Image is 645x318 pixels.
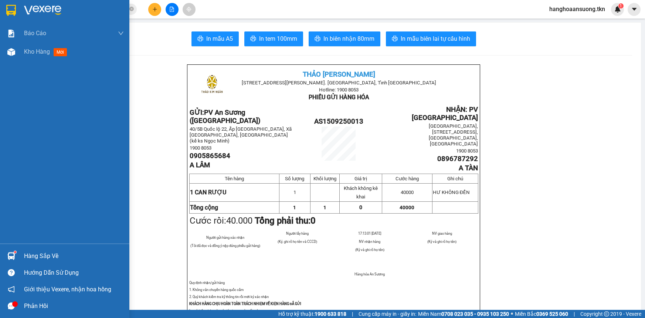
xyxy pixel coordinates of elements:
span: | [574,310,575,318]
span: Miền Nam [418,310,509,318]
span: 40000 [400,205,414,210]
span: | [352,310,353,318]
span: hanghoaansuong.tkn [543,4,611,14]
span: Miền Bắc [515,310,568,318]
strong: 0369 525 060 [536,311,568,317]
span: 40000 [401,190,414,195]
span: 1 [323,205,326,210]
span: Báo cáo [24,29,46,38]
span: NV nhận hàng [359,240,380,244]
button: file-add [166,3,179,16]
span: aim [186,7,191,12]
span: Lưu ý: biên nhận này có giá trị trong vòng 5 ngày [189,309,260,313]
span: Hỗ trợ kỹ thuật: [278,310,346,318]
span: (Ký và ghi rõ họ tên) [427,240,456,244]
img: logo [194,67,230,104]
span: NV giao hàng [432,231,452,235]
span: Kho hàng [24,48,50,55]
button: caret-down [628,3,641,16]
span: In tem 100mm [259,34,297,43]
span: plus [152,7,157,12]
span: 0 [310,215,316,226]
span: 1900 8053 [456,148,478,154]
span: close-circle [129,6,134,13]
sup: 1 [618,3,624,9]
span: printer [392,36,398,43]
sup: 1 [14,251,16,253]
span: file-add [169,7,174,12]
span: [STREET_ADDRESS][PERSON_NAME]. [GEOGRAPHIC_DATA], Tỉnh [GEOGRAPHIC_DATA] [242,80,436,86]
span: HƯ KHÔNG ĐỀN [433,190,470,195]
button: plus [148,3,161,16]
span: (Tôi đã đọc và đồng ý nộp đúng phiếu gửi hàng) [190,244,261,248]
span: THẢO [PERSON_NAME] [303,70,375,78]
img: icon-new-feature [614,6,621,13]
span: PV An Sương ([GEOGRAPHIC_DATA]) [190,108,261,125]
span: Cung cấp máy in - giấy in: [359,310,416,318]
span: Giới thiệu Vexere, nhận hoa hồng [24,285,111,294]
span: Tên hàng [225,176,244,181]
div: Hàng sắp về [24,251,124,262]
span: Khách không kê khai [344,185,378,200]
span: printer [197,36,203,43]
span: 0896787292 [437,155,478,163]
strong: Tổng phải thu: [255,215,316,226]
span: (Ký và ghi rõ họ tên) [355,248,384,252]
span: ⚪️ [511,312,513,315]
span: PHIẾU GỬI HÀNG HÓA [309,94,369,101]
div: Phản hồi [24,301,124,312]
img: warehouse-icon [7,252,15,260]
span: printer [315,36,320,43]
span: A TÀN [459,164,478,172]
strong: Tổng cộng [190,204,218,211]
span: [GEOGRAPHIC_DATA], [STREET_ADDRESS], [GEOGRAPHIC_DATA], [GEOGRAPHIC_DATA] [429,123,478,147]
span: message [8,302,15,309]
span: A LÂM [190,161,210,169]
strong: KHÁCH HÀNG CHỊU HOÀN TOÀN TRÁCH NHIỆM VỀ KIỆN HÀNG ĐÃ GỬI [189,302,302,306]
span: (Ký, ghi rõ họ tên và CCCD) [278,240,317,244]
span: mới [54,48,67,56]
span: 2. Quý khách kiểm tra kỹ thông tin rồi mới ký xác nhận [189,295,269,299]
img: logo-vxr [6,5,16,16]
span: AS1509250013 [314,117,363,125]
span: Số lượng [285,176,304,181]
img: warehouse-icon [7,48,15,56]
span: 40.000 [226,215,252,226]
span: NHẬN: PV [GEOGRAPHIC_DATA] [412,106,478,122]
span: Cước rồi: [190,215,316,226]
span: notification [8,286,15,293]
button: printerIn mẫu biên lai tự cấu hình [386,31,476,46]
span: In mẫu biên lai tự cấu hình [401,34,470,43]
button: printerIn tem 100mm [244,31,303,46]
span: Người gửi hàng xác nhận [206,235,244,240]
span: copyright [604,311,609,317]
span: 1900 8053 [190,145,211,151]
span: 40/5B Quốc lộ 22, Ấp [GEOGRAPHIC_DATA], Xã [GEOGRAPHIC_DATA], [GEOGRAPHIC_DATA] (kế ks Ngọc Minh) [190,126,292,144]
button: aim [183,3,196,16]
span: Quy định nhận/gửi hàng [189,281,225,285]
span: 17:13:01 [DATE] [358,231,381,235]
button: printerIn biên nhận 80mm [309,31,380,46]
div: Hướng dẫn sử dụng [24,267,124,278]
span: 0905865684 [190,152,230,160]
span: Khối lượng [313,176,336,181]
span: Cước hàng [396,176,419,181]
img: solution-icon [7,30,15,37]
button: printerIn mẫu A5 [191,31,239,46]
span: Người lấy hàng [286,231,309,235]
strong: GỬI: [190,108,261,125]
span: close-circle [129,7,134,11]
span: 1 [293,205,296,210]
span: 0 [359,204,362,210]
span: Giá trị [354,176,367,181]
span: question-circle [8,269,15,276]
span: caret-down [631,6,638,13]
span: 1. Không vân chuyển hàng quốc cấm [189,288,244,292]
strong: 0708 023 035 - 0935 103 250 [441,311,509,317]
span: 1 [293,190,296,195]
span: 1 [619,3,622,9]
span: In biên nhận 80mm [323,34,374,43]
strong: 1900 633 818 [315,311,346,317]
span: Hàng hóa An Sương [354,272,385,276]
span: Ghi chú [447,176,463,181]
